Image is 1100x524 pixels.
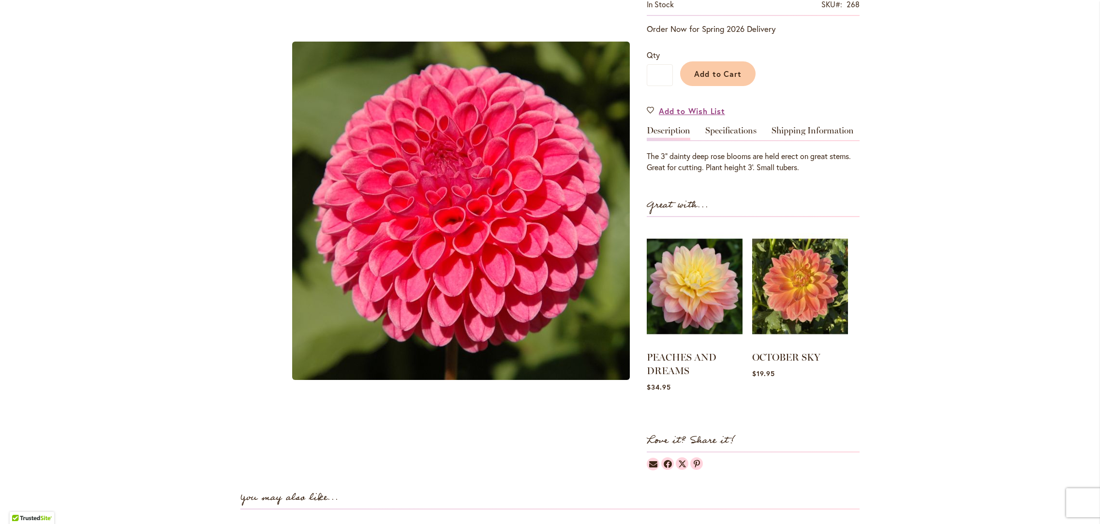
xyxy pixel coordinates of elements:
[647,382,671,392] span: $34.95
[690,457,703,470] a: Dahlias on Pinterest
[647,227,743,347] img: PEACHES AND DREAMS
[292,42,630,380] img: REBECCA LYNN
[285,5,637,417] div: REBECCA LYNN
[705,126,757,140] a: Specifications
[647,197,709,213] strong: Great with...
[647,351,716,377] a: PEACHES AND DREAMS
[752,369,775,378] span: $19.95
[752,227,848,347] img: OCTOBER SKY
[285,5,682,417] div: Product Images
[694,69,742,79] span: Add to Cart
[7,490,34,517] iframe: Launch Accessibility Center
[647,151,860,173] div: The 3" dainty deep rose blooms are held erect on great stems. Great for cutting. Plant height 3'....
[240,490,339,506] strong: You may also like...
[647,23,860,35] p: Order Now for Spring 2026 Delivery
[647,126,690,140] a: Description
[647,126,860,173] div: Detailed Product Info
[659,105,725,116] span: Add to Wish List
[752,351,820,363] a: OCTOBER SKY
[647,50,660,60] span: Qty
[680,61,756,86] button: Add to Cart
[661,457,674,470] a: Dahlias on Facebook
[676,457,688,470] a: Dahlias on Twitter
[647,433,735,449] strong: Love it? Share it!
[647,105,725,116] a: Add to Wish List
[772,126,854,140] a: Shipping Information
